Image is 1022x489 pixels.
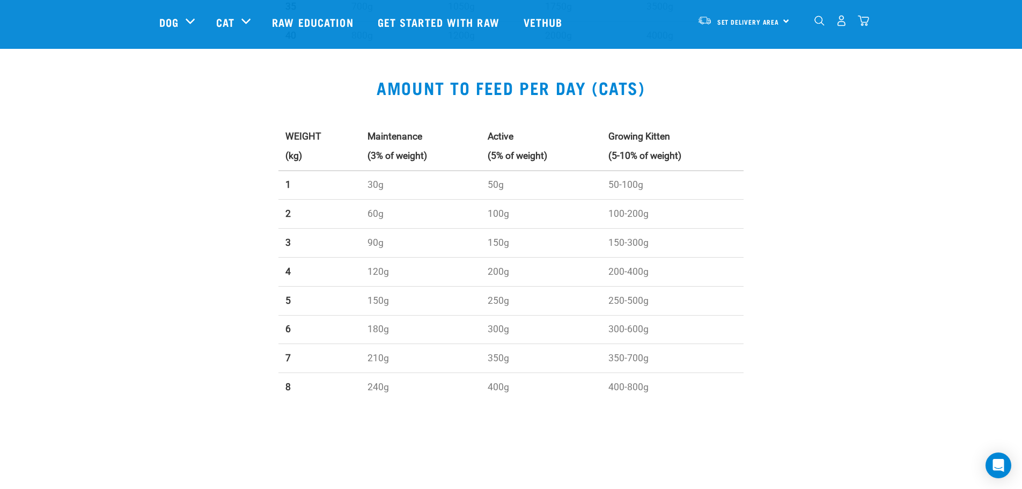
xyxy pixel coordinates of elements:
[481,344,601,373] td: 350g
[285,179,291,190] strong: 1
[481,257,601,286] td: 200g
[361,200,481,229] td: 60g
[285,237,291,248] strong: 3
[488,150,547,161] strong: (5% of weight)
[488,131,513,142] strong: Active
[361,229,481,258] td: 90g
[814,16,825,26] img: home-icon-1@2x.png
[361,171,481,200] td: 30g
[361,315,481,344] td: 180g
[285,131,321,160] strong: WEIGHT (kg)
[601,315,744,344] td: 300-600g
[488,205,594,223] p: 100g
[367,1,513,43] a: Get started with Raw
[285,266,291,277] strong: 4
[361,286,481,315] td: 150g
[481,229,601,258] td: 150g
[159,14,179,30] a: Dog
[361,373,481,402] td: 240g
[601,200,744,229] td: 100-200g
[285,353,291,363] strong: 7
[601,373,744,402] td: 400-800g
[285,295,291,306] strong: 5
[367,349,474,368] p: 210g
[481,171,601,200] td: 50g
[601,344,744,373] td: 350-700g
[159,78,863,97] h2: AMOUNT TO FEED PER DAY (CATS)
[285,382,291,392] strong: 8
[481,315,601,344] td: 300g
[216,14,234,30] a: Cat
[601,286,744,315] td: 250-500g
[367,150,427,161] strong: (3% of weight)
[601,171,744,200] td: 50-100g
[481,286,601,315] td: 250g
[261,1,366,43] a: Raw Education
[601,257,744,286] td: 200-400g
[608,131,681,160] strong: Growing Kitten (5-10% of weight)
[717,20,780,24] span: Set Delivery Area
[285,324,291,334] strong: 6
[481,373,601,402] td: 400g
[986,452,1011,478] div: Open Intercom Messenger
[361,257,481,286] td: 120g
[601,229,744,258] td: 150-300g
[858,15,869,26] img: home-icon@2x.png
[513,1,576,43] a: Vethub
[697,16,712,25] img: van-moving.png
[836,15,847,26] img: user.png
[367,131,422,142] strong: Maintenance
[285,208,291,219] strong: 2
